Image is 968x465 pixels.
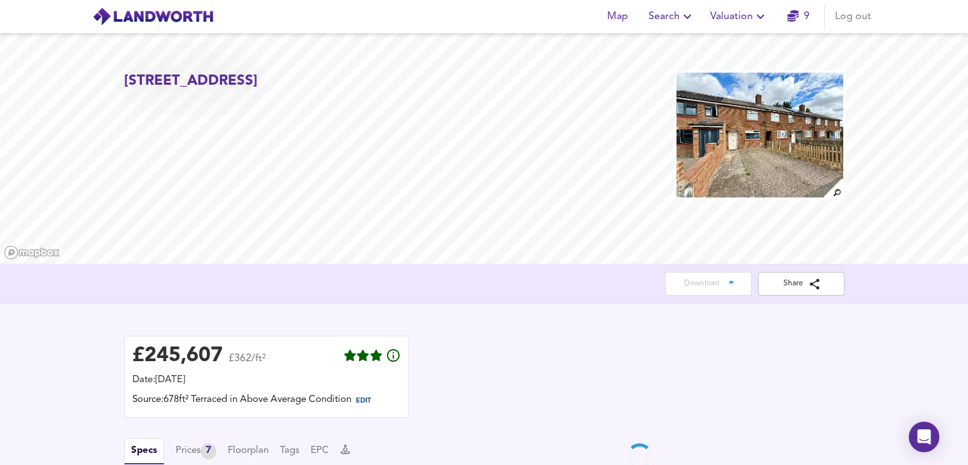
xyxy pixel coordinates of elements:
button: EPC [311,444,329,458]
span: £362/ft² [228,354,266,372]
button: Log out [830,4,876,29]
div: Source: 678ft² Terraced in Above Average Condition [132,393,401,410]
span: Log out [835,8,871,25]
div: Open Intercom Messenger [909,422,939,452]
button: Map [598,4,638,29]
button: Search [643,4,700,29]
div: £ 245,607 [132,347,223,366]
button: 9 [778,4,819,29]
span: EDIT [356,397,371,404]
div: Prices [176,443,216,459]
button: Floorplan [228,444,269,458]
button: Specs [124,438,164,464]
div: Date: [DATE] [132,373,401,387]
span: Share [768,277,834,290]
a: 9 [787,8,810,25]
button: Valuation [705,4,773,29]
img: search [822,177,845,199]
img: logo [92,7,214,26]
a: Mapbox homepage [4,245,60,260]
span: Valuation [710,8,768,25]
button: Share [758,272,845,296]
div: 7 [200,443,216,459]
h2: [STREET_ADDRESS] [124,71,258,91]
span: Search [649,8,695,25]
img: property [675,71,844,199]
button: Tags [280,444,299,458]
span: Map [603,8,633,25]
button: Prices7 [176,443,216,459]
